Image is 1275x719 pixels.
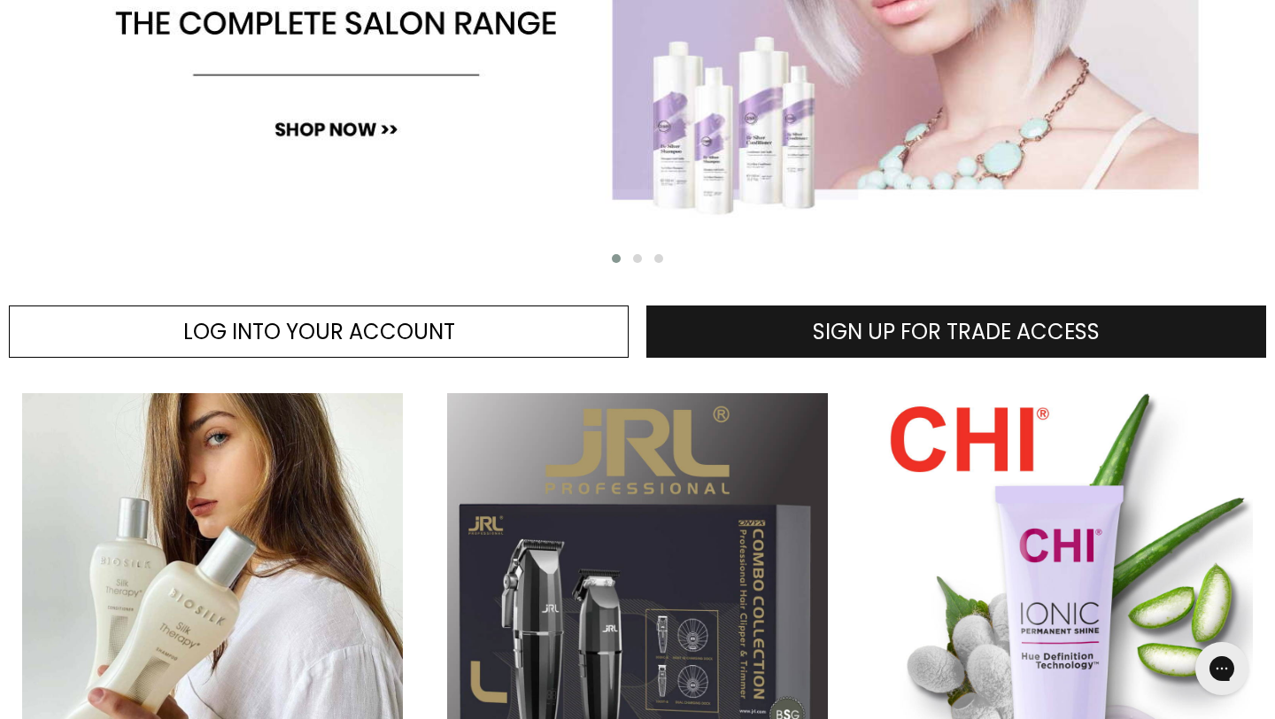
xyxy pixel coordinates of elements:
a: LOG INTO YOUR ACCOUNT [9,305,629,359]
a: SIGN UP FOR TRADE ACCESS [646,305,1266,359]
span: SIGN UP FOR TRADE ACCESS [813,317,1100,346]
iframe: Gorgias live chat messenger [1186,636,1257,701]
span: LOG INTO YOUR ACCOUNT [183,317,455,346]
